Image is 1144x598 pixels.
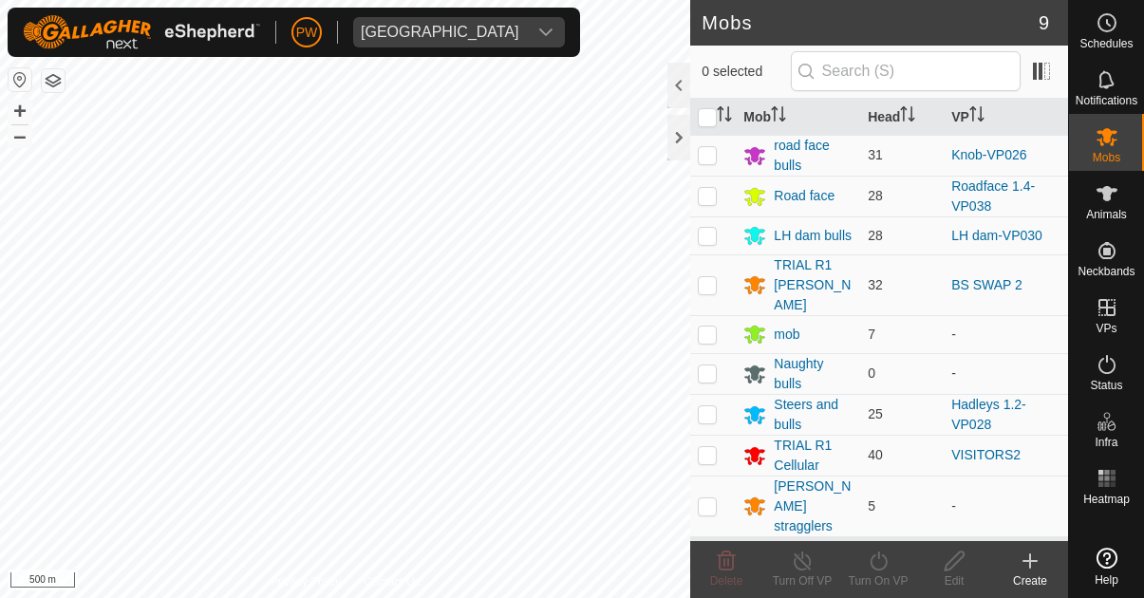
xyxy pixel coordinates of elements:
span: PW [296,23,318,43]
img: Gallagher Logo [23,15,260,49]
button: Map Layers [42,69,65,92]
th: Head [860,99,944,136]
span: Heatmap [1083,494,1130,505]
div: Turn On VP [840,572,916,589]
a: Roadface 1.4-VP038 [951,178,1035,214]
div: Edit [916,572,992,589]
p-sorticon: Activate to sort [717,109,732,124]
span: Status [1090,380,1122,391]
span: Delete [710,574,743,588]
span: 5 [868,498,875,514]
span: 31 [868,147,883,162]
span: 0 [868,365,875,381]
span: 0 selected [702,62,790,82]
td: - [944,315,1068,353]
span: 32 [868,277,883,292]
a: Privacy Policy [271,573,342,590]
div: Naughty bulls [774,354,853,394]
span: 9 [1039,9,1049,37]
div: TRIAL R1 [PERSON_NAME] [774,255,853,315]
div: Road face [774,186,835,206]
span: Notifications [1076,95,1137,106]
p-sorticon: Activate to sort [900,109,915,124]
th: Mob [736,99,860,136]
div: [GEOGRAPHIC_DATA] [361,25,519,40]
td: - [944,476,1068,536]
span: Mobs [1093,152,1120,163]
div: mob [774,325,799,345]
span: Kawhia Farm [353,17,527,47]
button: Reset Map [9,68,31,91]
a: BS SWAP 2 [951,277,1022,292]
a: Contact Us [364,573,420,590]
span: 28 [868,228,883,243]
span: Help [1095,574,1118,586]
div: Create [992,572,1068,589]
div: Steers and bulls [774,395,853,435]
div: road face bulls [774,136,853,176]
span: Schedules [1079,38,1133,49]
span: Animals [1086,209,1127,220]
button: – [9,124,31,147]
div: dropdown trigger [527,17,565,47]
td: - [944,353,1068,394]
div: [PERSON_NAME] stragglers [774,477,853,536]
p-sorticon: Activate to sort [771,109,786,124]
p-sorticon: Activate to sort [969,109,985,124]
span: 25 [868,406,883,421]
span: VPs [1096,323,1116,334]
a: LH dam-VP030 [951,228,1042,243]
span: Infra [1095,437,1117,448]
span: 28 [868,188,883,203]
input: Search (S) [791,51,1021,91]
div: TRIAL R1 Cellular [774,436,853,476]
h2: Mobs [702,11,1039,34]
button: + [9,100,31,122]
span: Neckbands [1078,266,1135,277]
th: VP [944,99,1068,136]
a: Help [1069,540,1144,593]
span: 40 [868,447,883,462]
span: 7 [868,327,875,342]
a: VISITORS2 [951,447,1021,462]
a: Knob-VP026 [951,147,1026,162]
a: Hadleys 1.2-VP028 [951,397,1026,432]
div: Turn Off VP [764,572,840,589]
div: LH dam bulls [774,226,852,246]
